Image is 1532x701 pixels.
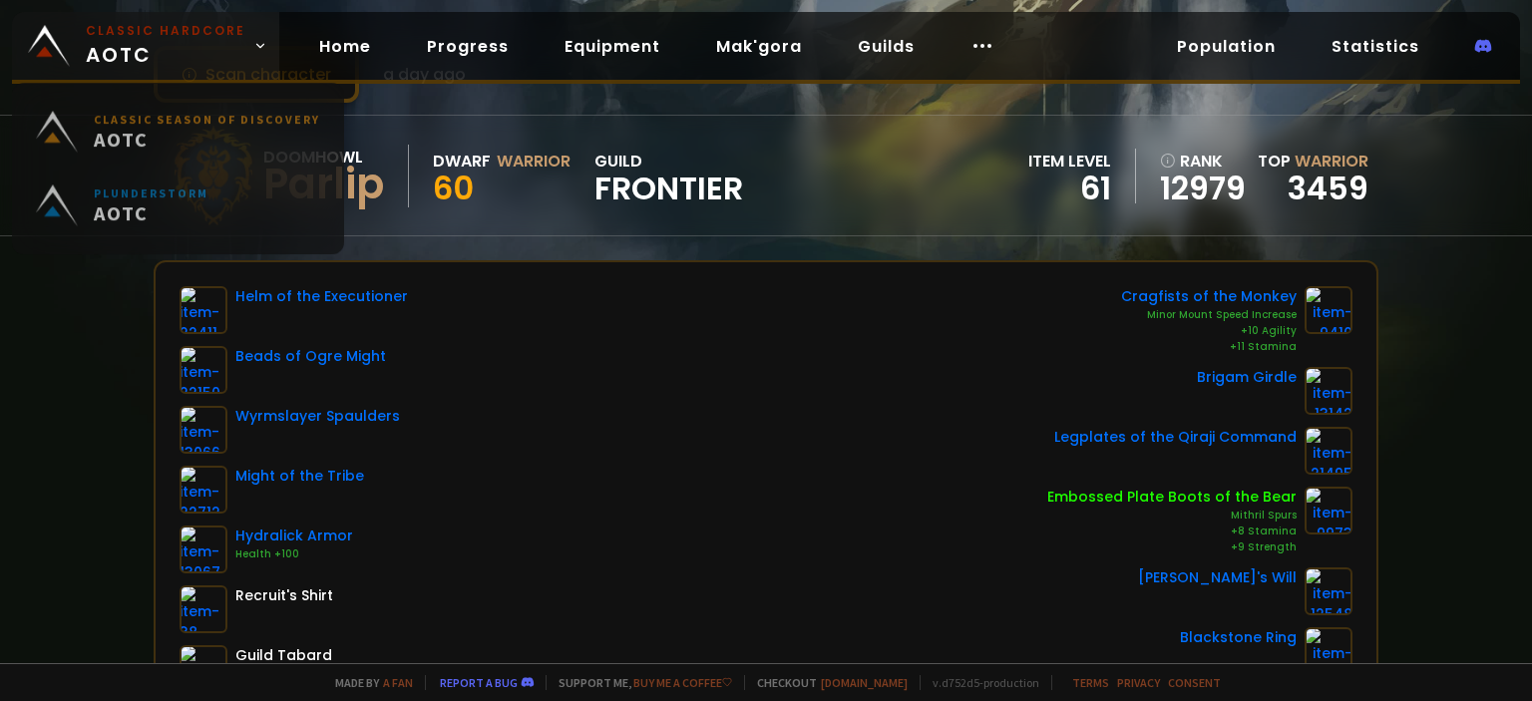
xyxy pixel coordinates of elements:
[235,526,353,546] div: Hydralick Armor
[180,526,227,573] img: item-13067
[1117,675,1160,690] a: Privacy
[633,675,732,690] a: Buy me a coffee
[744,675,908,690] span: Checkout
[180,286,227,334] img: item-22411
[1160,174,1246,203] a: 12979
[1047,524,1297,539] div: +8 Stamina
[920,675,1039,690] span: v. d752d5 - production
[1305,487,1352,534] img: item-9973
[1305,567,1352,615] img: item-12548
[1180,627,1297,648] div: Blackstone Ring
[1047,508,1297,524] div: Mithril Spurs
[1121,339,1297,355] div: +11 Stamina
[1305,427,1352,475] img: item-21495
[433,149,491,174] div: Dwarf
[12,12,279,80] a: Classic HardcoreAOTC
[700,26,818,67] a: Mak'gora
[24,175,332,248] a: PlunderstormAOTC
[180,466,227,514] img: item-22712
[440,675,518,690] a: Report a bug
[94,206,208,231] span: AOTC
[1121,307,1297,323] div: Minor Mount Speed Increase
[235,546,353,562] div: Health +100
[1258,149,1368,174] div: Top
[235,466,364,487] div: Might of the Tribe
[1047,487,1297,508] div: Embossed Plate Boots of the Bear
[1121,286,1297,307] div: Cragfists of the Monkey
[86,22,245,40] small: Classic Hardcore
[594,174,743,203] span: Frontier
[383,675,413,690] a: a fan
[1161,26,1292,67] a: Population
[323,675,413,690] span: Made by
[546,675,732,690] span: Support me,
[180,585,227,633] img: item-38
[24,101,332,175] a: Classic Season of DiscoveryAOTC
[1168,675,1221,690] a: Consent
[94,191,208,206] small: Plunderstorm
[1028,149,1111,174] div: item level
[1028,174,1111,203] div: 61
[235,645,332,666] div: Guild Tabard
[821,675,908,690] a: [DOMAIN_NAME]
[1138,567,1297,588] div: [PERSON_NAME]'s Will
[549,26,676,67] a: Equipment
[94,133,320,158] span: AOTC
[1197,367,1297,388] div: Brigam Girdle
[1121,323,1297,339] div: +10 Agility
[235,346,386,367] div: Beads of Ogre Might
[1305,627,1352,675] img: item-17713
[1295,150,1368,173] span: Warrior
[235,286,408,307] div: Helm of the Executioner
[86,22,245,70] span: AOTC
[1288,166,1368,210] a: 3459
[94,118,320,133] small: Classic Season of Discovery
[235,585,333,606] div: Recruit's Shirt
[497,149,571,174] div: Warrior
[411,26,525,67] a: Progress
[235,406,400,427] div: Wyrmslayer Spaulders
[180,406,227,454] img: item-13066
[433,166,474,210] span: 60
[594,149,743,203] div: guild
[1305,367,1352,415] img: item-13142
[842,26,931,67] a: Guilds
[303,26,387,67] a: Home
[180,346,227,394] img: item-22150
[1316,26,1435,67] a: Statistics
[1047,539,1297,555] div: +9 Strength
[1054,427,1297,448] div: Legplates of the Qiraji Command
[1305,286,1352,334] img: item-9410
[1072,675,1109,690] a: Terms
[1160,149,1246,174] div: rank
